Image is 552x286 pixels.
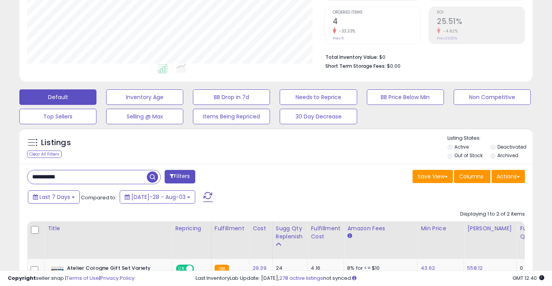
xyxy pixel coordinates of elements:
strong: Copyright [8,274,36,282]
button: 30 Day Decrease [280,109,357,124]
label: Deactivated [497,144,526,150]
small: Amazon Fees. [347,233,352,240]
div: Min Price [421,224,461,233]
div: Repricing [175,224,208,233]
small: -33.33% [336,28,356,34]
h2: 4 [333,17,420,27]
button: Inventory Age [106,89,183,105]
div: Amazon Fees [347,224,414,233]
button: Actions [492,170,525,183]
button: Selling @ Max [106,109,183,124]
h2: 25.51% [437,17,524,27]
div: Title [48,224,169,233]
li: $0 [325,52,519,61]
button: Default [19,89,96,105]
small: Prev: 6 [333,36,344,41]
div: seller snap | | [8,275,134,282]
a: 278 active listings [279,274,323,282]
div: Clear All Filters [27,151,62,158]
th: Please note that this number is a calculation based on your required days of coverage and your ve... [272,221,308,259]
div: Displaying 1 to 2 of 2 items [460,211,525,218]
a: Terms of Use [66,274,99,282]
button: Needs to Reprice [280,89,357,105]
button: BB Drop in 7d [193,89,270,105]
span: [DATE]-28 - Aug-03 [131,193,186,201]
button: BB Price Below Min [367,89,444,105]
button: Columns [454,170,490,183]
button: Save View [413,170,453,183]
button: Non Competitive [454,89,531,105]
div: Sugg Qty Replenish [276,224,304,241]
small: Prev: 26.83% [437,36,457,41]
span: $0.00 [387,62,401,70]
span: Columns [459,173,483,180]
span: Last 7 Days [40,193,70,201]
div: Last InventoryLab Update: [DATE], not synced. [196,275,544,282]
h5: Listings [41,137,71,148]
label: Archived [497,152,518,159]
b: Short Term Storage Fees: [325,63,386,69]
button: Last 7 Days [28,190,80,204]
label: Out of Stock [454,152,483,159]
div: Fulfillment [215,224,246,233]
button: [DATE]-28 - Aug-03 [120,190,195,204]
label: Active [454,144,469,150]
div: [PERSON_NAME] [467,224,513,233]
div: Fulfillment Cost [311,224,340,241]
p: Listing States: [447,135,533,142]
small: -4.92% [440,28,458,34]
b: Total Inventory Value: [325,54,378,60]
button: Top Sellers [19,109,96,124]
span: 2025-08-11 12:40 GMT [512,274,544,282]
button: Filters [165,170,195,183]
div: Cost [253,224,269,233]
div: Fulfillable Quantity [520,224,547,241]
span: Compared to: [81,194,117,201]
span: ROI [437,10,524,15]
a: Privacy Policy [100,274,134,282]
button: Items Being Repriced [193,109,270,124]
span: Ordered Items [333,10,420,15]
